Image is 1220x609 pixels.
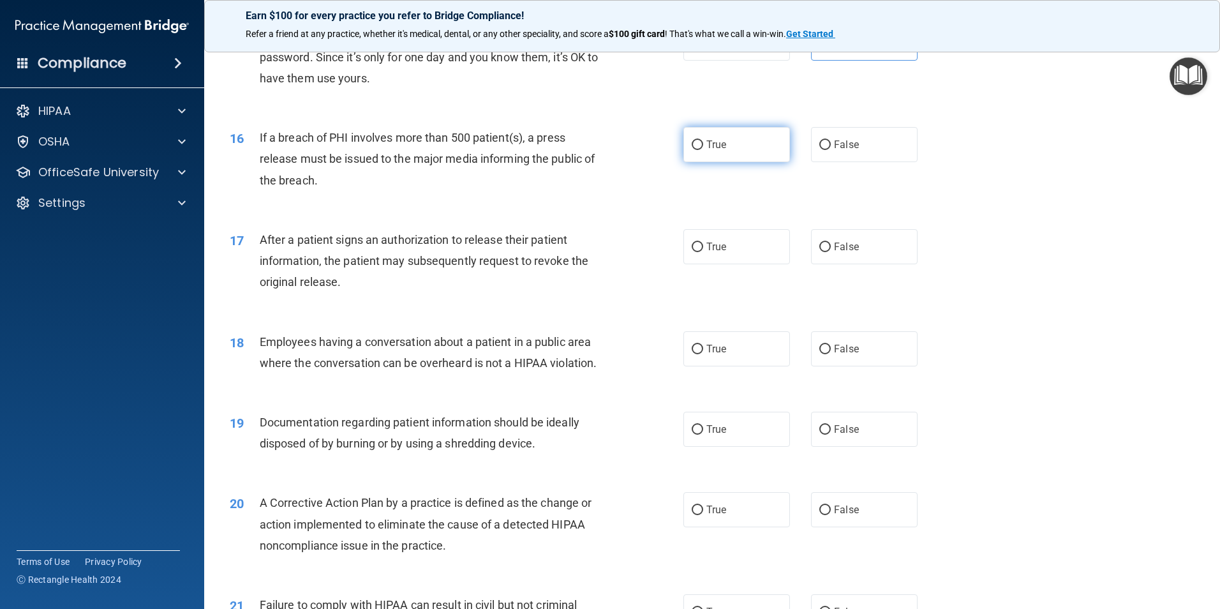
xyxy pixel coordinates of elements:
[834,423,859,435] span: False
[692,243,703,252] input: True
[230,335,244,350] span: 18
[38,103,71,119] p: HIPAA
[38,134,70,149] p: OSHA
[692,506,703,515] input: True
[834,504,859,516] span: False
[819,425,831,435] input: False
[230,131,244,146] span: 16
[706,423,726,435] span: True
[230,496,244,511] span: 20
[38,54,126,72] h4: Compliance
[246,29,609,39] span: Refer a friend at any practice, whether it's medical, dental, or any other speciality, and score a
[15,195,186,211] a: Settings
[834,343,859,355] span: False
[834,241,859,253] span: False
[706,139,726,151] span: True
[819,506,831,515] input: False
[230,233,244,248] span: 17
[706,504,726,516] span: True
[786,29,835,39] a: Get Started
[15,13,189,39] img: PMB logo
[38,195,86,211] p: Settings
[834,139,859,151] span: False
[260,29,599,85] span: A co-worker and trusted friend forgot their newly assigned password. Since it’s only for one day ...
[786,29,833,39] strong: Get Started
[17,555,70,568] a: Terms of Use
[38,165,159,180] p: OfficeSafe University
[260,416,579,450] span: Documentation regarding patient information should be ideally disposed of by burning or by using ...
[85,555,142,568] a: Privacy Policy
[230,416,244,431] span: 19
[819,345,831,354] input: False
[692,425,703,435] input: True
[15,165,186,180] a: OfficeSafe University
[819,243,831,252] input: False
[260,233,588,289] span: After a patient signs an authorization to release their patient information, the patient may subs...
[17,573,121,586] span: Ⓒ Rectangle Health 2024
[15,134,186,149] a: OSHA
[692,140,703,150] input: True
[260,496,592,552] span: A Corrective Action Plan by a practice is defined as the change or action implemented to eliminat...
[706,241,726,253] span: True
[15,103,186,119] a: HIPAA
[260,131,595,186] span: If a breach of PHI involves more than 500 patient(s), a press release must be issued to the major...
[665,29,786,39] span: ! That's what we call a win-win.
[706,343,726,355] span: True
[609,29,665,39] strong: $100 gift card
[260,335,597,370] span: Employees having a conversation about a patient in a public area where the conversation can be ov...
[692,345,703,354] input: True
[1170,57,1207,95] button: Open Resource Center
[819,140,831,150] input: False
[246,10,1179,22] p: Earn $100 for every practice you refer to Bridge Compliance!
